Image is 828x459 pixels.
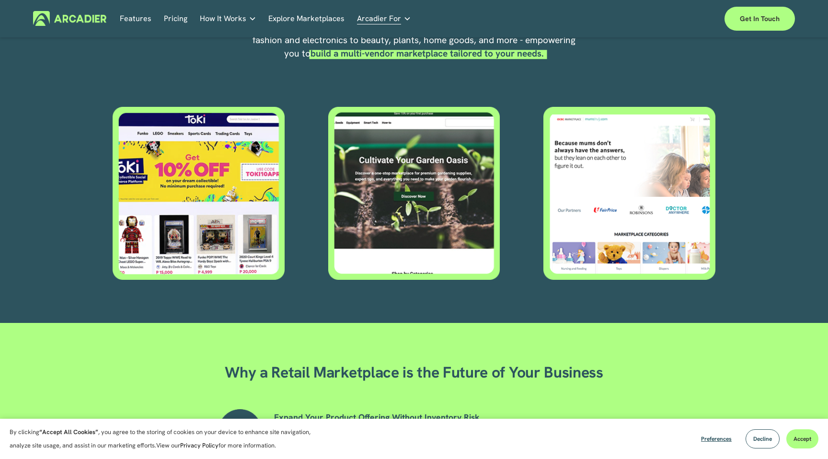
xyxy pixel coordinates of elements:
[33,11,106,26] img: Arcadier
[200,11,256,26] a: folder dropdown
[746,429,780,448] button: Decline
[310,47,544,59] strong: build a multi-vendor marketplace tailored to your needs.
[10,425,321,452] p: By clicking , you agree to the storing of cookies on your device to enhance site navigation, anal...
[701,435,732,443] span: Preferences
[190,363,637,382] h2: Why a Retail Marketplace is the Future of Your Business
[120,11,151,26] a: Features
[180,441,218,449] a: Privacy Policy
[251,20,577,60] p: Arcadier’s marketplace solution adapts seamlessly to B2C retail models, from fashion and electron...
[694,429,739,448] button: Preferences
[780,413,828,459] iframe: Chat Widget
[274,412,480,423] strong: Expand Your Product Offering Without Inventory Risk
[724,7,795,31] a: Get in touch
[39,428,98,436] strong: “Accept All Cookies”
[357,11,411,26] a: folder dropdown
[753,435,772,443] span: Decline
[164,11,187,26] a: Pricing
[357,12,401,25] span: Arcadier For
[200,12,246,25] span: How It Works
[268,11,345,26] a: Explore Marketplaces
